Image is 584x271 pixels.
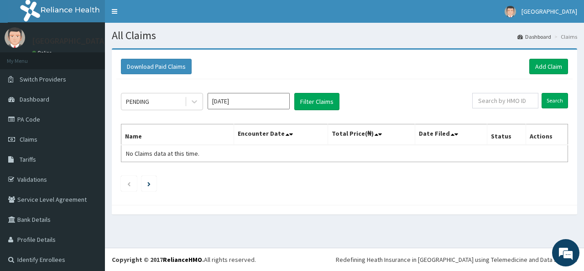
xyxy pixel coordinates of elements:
th: Date Filed [415,124,487,145]
div: Redefining Heath Insurance in [GEOGRAPHIC_DATA] using Telemedicine and Data Science! [336,255,577,264]
span: [GEOGRAPHIC_DATA] [521,7,577,15]
strong: Copyright © 2017 . [112,256,204,264]
a: Add Claim [529,59,568,74]
a: Next page [147,179,151,188]
th: Name [121,124,234,145]
span: Switch Providers [20,75,66,83]
th: Total Price(₦) [328,124,415,145]
th: Encounter Date [234,124,328,145]
div: PENDING [126,97,149,106]
button: Download Paid Claims [121,59,192,74]
th: Status [487,124,526,145]
input: Search [542,93,568,108]
p: [GEOGRAPHIC_DATA] [32,37,107,45]
a: Dashboard [517,33,551,41]
input: Select Month and Year [208,93,290,109]
span: Claims [20,135,37,143]
img: User Image [5,27,25,48]
h1: All Claims [112,30,577,41]
span: No Claims data at this time. [126,149,199,158]
a: RelianceHMO [163,256,202,264]
img: User Image [505,6,516,17]
span: Tariffs [20,155,36,164]
th: Actions [526,124,568,145]
footer: All rights reserved. [105,248,584,271]
li: Claims [552,33,577,41]
input: Search by HMO ID [472,93,538,108]
a: Previous page [127,179,131,188]
button: Filter Claims [294,93,339,110]
span: Dashboard [20,95,49,103]
a: Online [32,50,54,56]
